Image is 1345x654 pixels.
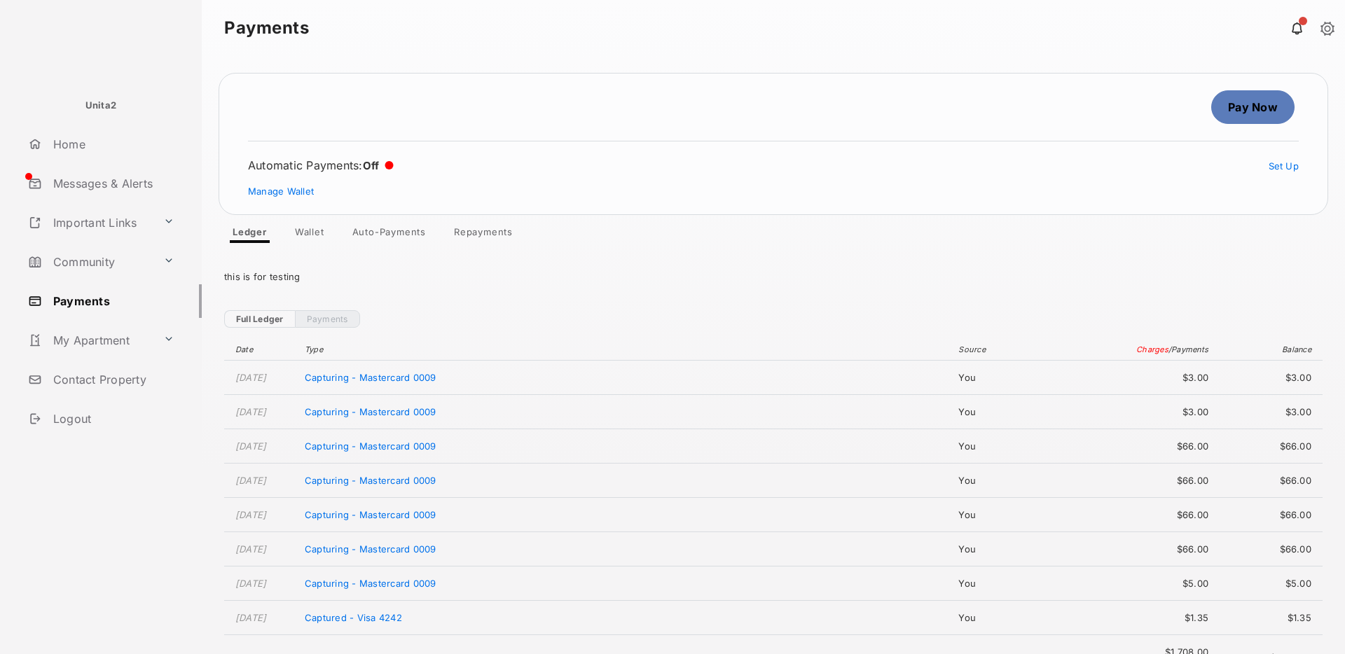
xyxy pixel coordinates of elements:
time: [DATE] [235,612,267,623]
time: [DATE] [235,440,267,452]
span: Capturing - Mastercard 0009 [305,372,436,383]
span: $3.00 [1094,372,1208,383]
td: $66.00 [1215,498,1323,532]
td: You [951,498,1087,532]
td: $66.00 [1215,429,1323,464]
div: Automatic Payments : [248,158,394,172]
span: Capturing - Mastercard 0009 [305,440,436,452]
a: Auto-Payments [341,226,437,243]
td: $1.35 [1215,601,1323,635]
a: Messages & Alerts [22,167,202,200]
span: $66.00 [1094,543,1208,555]
td: You [951,464,1087,498]
a: Logout [22,402,202,436]
td: $5.00 [1215,566,1323,601]
time: [DATE] [235,406,267,417]
th: Balance [1215,339,1323,361]
a: Contact Property [22,363,202,396]
a: My Apartment [22,323,158,357]
span: $66.00 [1094,475,1208,486]
th: Type [298,339,952,361]
td: You [951,395,1087,429]
span: Capturing - Mastercard 0009 [305,578,436,589]
a: Wallet [284,226,336,243]
span: Charges [1136,345,1168,354]
a: Full Ledger [224,310,295,328]
td: $3.00 [1215,361,1323,395]
span: $5.00 [1094,578,1208,589]
span: $3.00 [1094,406,1208,417]
span: $1.35 [1094,612,1208,623]
span: Off [363,159,380,172]
time: [DATE] [235,578,267,589]
td: $3.00 [1215,395,1323,429]
span: Capturing - Mastercard 0009 [305,406,436,417]
span: Captured - Visa 4242 [305,612,402,623]
a: Community [22,245,158,279]
a: Ledger [221,226,278,243]
td: You [951,566,1087,601]
td: You [951,532,1087,566]
strong: Payments [224,20,309,36]
span: Capturing - Mastercard 0009 [305,543,436,555]
a: Set Up [1269,160,1299,172]
a: Important Links [22,206,158,239]
time: [DATE] [235,475,267,486]
a: Manage Wallet [248,186,314,197]
td: You [951,429,1087,464]
time: [DATE] [235,372,267,383]
time: [DATE] [235,509,267,520]
span: Capturing - Mastercard 0009 [305,475,436,486]
td: $66.00 [1215,464,1323,498]
td: You [951,361,1087,395]
td: $66.00 [1215,532,1323,566]
p: Unita2 [85,99,117,113]
div: this is for testing [224,260,1323,293]
a: Payments [22,284,202,318]
td: You [951,601,1087,635]
a: Home [22,127,202,161]
th: Date [224,339,298,361]
span: $66.00 [1094,440,1208,452]
span: Capturing - Mastercard 0009 [305,509,436,520]
th: Source [951,339,1087,361]
a: Payments [295,310,360,328]
span: / Payments [1168,345,1208,354]
span: $66.00 [1094,509,1208,520]
time: [DATE] [235,543,267,555]
a: Repayments [443,226,524,243]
